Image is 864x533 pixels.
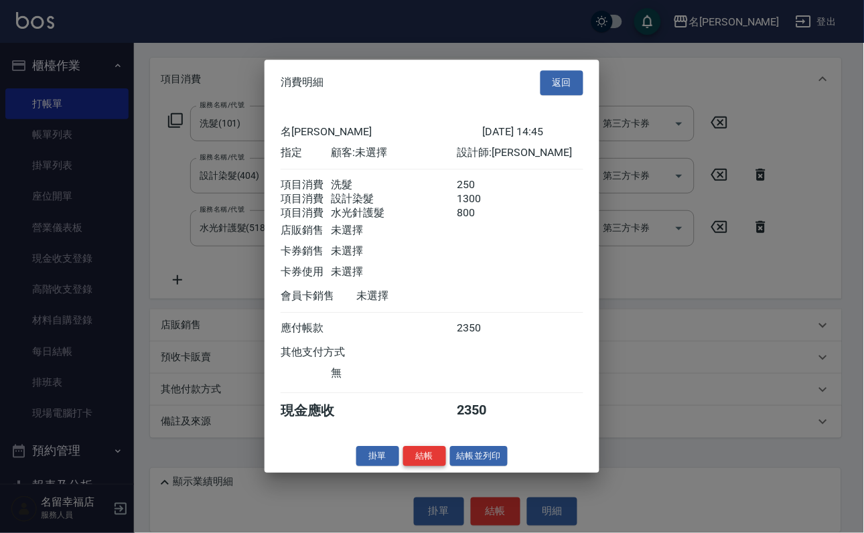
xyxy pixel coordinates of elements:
[482,125,583,139] div: [DATE] 14:45
[281,265,331,279] div: 卡券使用
[281,125,482,139] div: 名[PERSON_NAME]
[331,146,457,160] div: 顧客: 未選擇
[331,206,457,220] div: 水光針護髮
[331,224,457,238] div: 未選擇
[356,289,482,303] div: 未選擇
[450,446,508,467] button: 結帳並列印
[457,192,508,206] div: 1300
[281,76,323,90] span: 消費明細
[541,70,583,95] button: 返回
[281,244,331,258] div: 卡券銷售
[281,206,331,220] div: 項目消費
[457,402,508,420] div: 2350
[331,244,457,258] div: 未選擇
[281,192,331,206] div: 項目消費
[281,224,331,238] div: 店販銷售
[281,346,382,360] div: 其他支付方式
[331,265,457,279] div: 未選擇
[457,178,508,192] div: 250
[457,146,583,160] div: 設計師: [PERSON_NAME]
[281,178,331,192] div: 項目消費
[281,146,331,160] div: 指定
[403,446,446,467] button: 結帳
[457,206,508,220] div: 800
[331,366,457,380] div: 無
[281,289,356,303] div: 會員卡銷售
[356,446,399,467] button: 掛單
[331,192,457,206] div: 設計染髮
[331,178,457,192] div: 洗髮
[281,321,331,335] div: 應付帳款
[457,321,508,335] div: 2350
[281,402,356,420] div: 現金應收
